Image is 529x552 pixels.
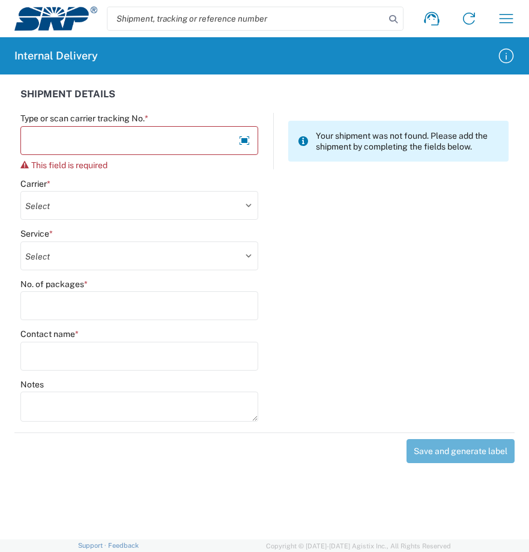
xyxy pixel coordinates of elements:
label: Type or scan carrier tracking No. [20,113,148,124]
a: Feedback [108,542,139,549]
label: Service [20,228,53,239]
label: Contact name [20,329,79,339]
span: Copyright © [DATE]-[DATE] Agistix Inc., All Rights Reserved [266,541,451,551]
label: Carrier [20,178,50,189]
span: This field is required [31,160,107,170]
img: srp [14,7,97,31]
div: SHIPMENT DETAILS [20,89,509,113]
label: Notes [20,379,44,390]
span: Your shipment was not found. Please add the shipment by completing the fields below. [316,130,499,152]
a: Support [78,542,108,549]
label: No. of packages [20,279,88,290]
input: Shipment, tracking or reference number [107,7,385,30]
h2: Internal Delivery [14,49,98,63]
